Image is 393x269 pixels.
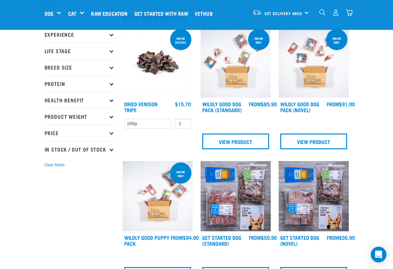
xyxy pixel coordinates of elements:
img: NSP Dog Standard Update [201,161,271,231]
input: 1 [175,119,191,129]
img: Puppy 0 2sec [123,161,193,231]
span: FROM [171,236,183,239]
p: In Stock / Out Of Stock [45,141,115,157]
p: Experience [45,26,115,43]
a: Vethub [193,0,218,27]
img: van-moving.png [252,10,261,15]
div: Online Only [326,33,347,47]
img: home-icon-1@2x.png [319,9,325,15]
span: FROM [249,236,261,239]
a: Get started with Raw [133,0,193,27]
a: Wildly Good Dog Pack (Standard) [202,102,242,111]
div: $50.90 [249,235,277,240]
span: FROM [327,236,339,239]
a: View Product [280,134,347,149]
a: Cat [68,10,76,17]
div: Open Intercom Messenger [371,247,386,262]
p: Protein [45,75,115,92]
a: Dried Venison Tripe [124,102,158,111]
div: $15.70 [175,101,191,107]
div: $91.90 [327,101,355,107]
p: Product Weight [45,108,115,125]
img: user.png [332,9,339,16]
div: ONLINE SPECIAL! [170,33,191,47]
p: Health Benefit [45,92,115,108]
a: Get Started Dog (Novel) [280,236,319,245]
button: Clear filters [45,162,65,168]
div: $94.90 [171,235,199,240]
p: Life Stage [45,43,115,59]
div: $85.90 [249,101,277,107]
a: View Product [202,134,269,149]
span: Set Delivery Area [265,12,303,14]
img: NSP Dog Novel Update [279,161,349,231]
img: Dog Novel 0 2sec [279,28,349,98]
a: Raw Education [89,0,132,27]
img: Dog 0 2sec [201,28,271,98]
a: Wildly Good Dog Pack (Novel) [280,102,319,111]
img: Dried Vension Tripe 1691 [123,28,193,98]
div: Online Only [170,167,191,181]
span: FROM [249,102,261,105]
a: Dog [45,10,53,17]
div: Online Only [248,33,269,47]
div: $56.90 [327,235,355,240]
p: Breed Size [45,59,115,75]
p: Price [45,125,115,141]
a: Get Started Dog (Standard) [202,236,241,245]
img: home-icon@2x.png [346,9,353,16]
a: Wildly Good Puppy Pack [124,236,169,245]
span: FROM [327,102,339,105]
